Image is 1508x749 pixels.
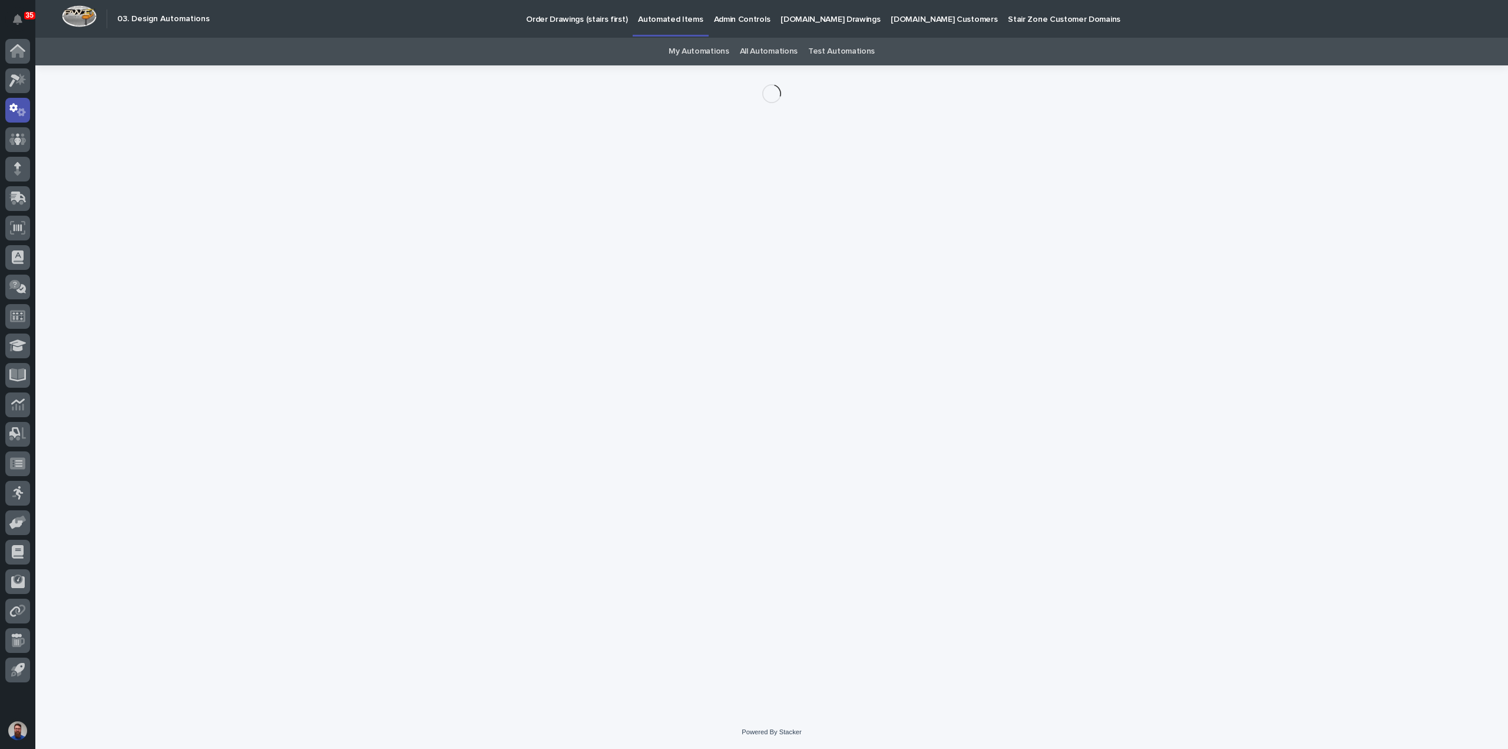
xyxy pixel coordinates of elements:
[62,5,97,27] img: Workspace Logo
[742,728,801,735] a: Powered By Stacker
[117,14,210,24] h2: 03. Design Automations
[15,14,30,33] div: Notifications35
[669,38,729,65] a: My Automations
[5,7,30,32] button: Notifications
[740,38,798,65] a: All Automations
[808,38,875,65] a: Test Automations
[26,11,34,19] p: 35
[5,718,30,743] button: users-avatar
